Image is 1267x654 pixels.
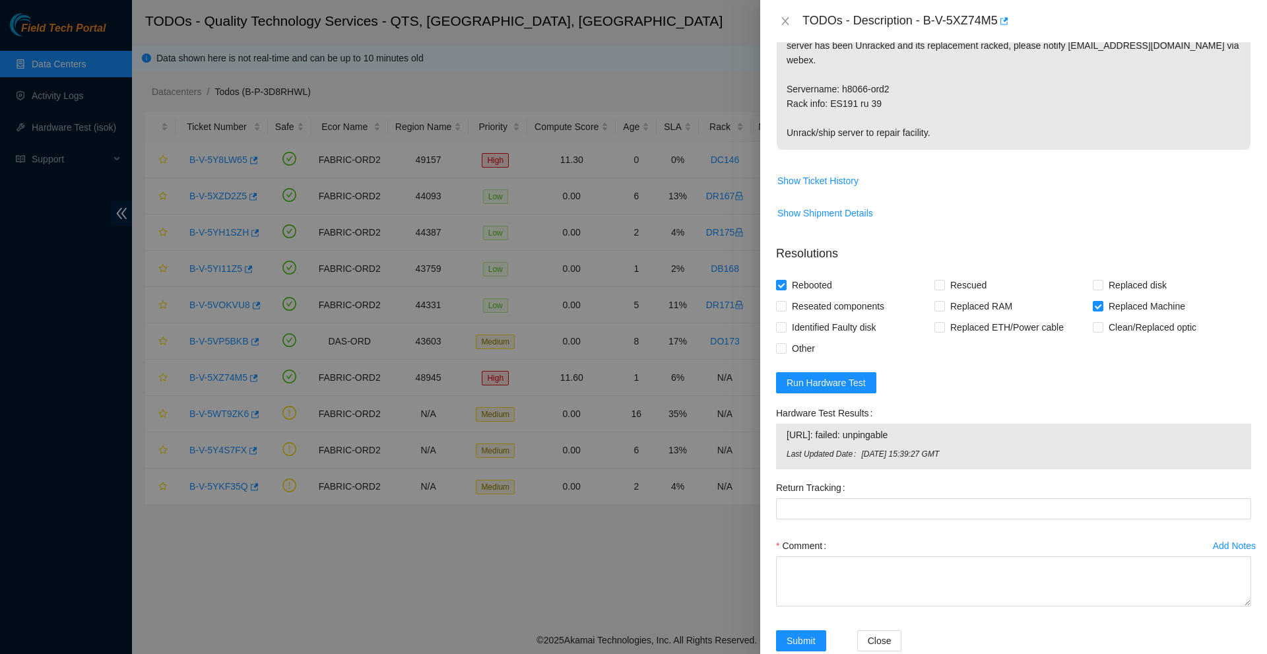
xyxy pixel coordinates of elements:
[776,372,876,393] button: Run Hardware Test
[1213,541,1256,550] div: Add Notes
[776,477,851,498] label: Return Tracking
[777,203,874,224] button: Show Shipment Details
[780,16,791,26] span: close
[787,448,861,461] span: Last Updated Date
[787,376,866,390] span: Run Hardware Test
[1212,535,1256,556] button: Add Notes
[776,556,1251,606] textarea: Comment
[777,174,859,188] span: Show Ticket History
[776,535,831,556] label: Comment
[1103,317,1202,338] span: Clean/Replaced optic
[1103,296,1190,317] span: Replaced Machine
[777,170,859,191] button: Show Ticket History
[776,234,1251,263] p: Resolutions
[776,630,826,651] button: Submit
[1103,275,1172,296] span: Replaced disk
[787,275,837,296] span: Rebooted
[777,206,873,220] span: Show Shipment Details
[945,275,992,296] span: Rescued
[787,317,882,338] span: Identified Faulty disk
[787,338,820,359] span: Other
[868,634,892,648] span: Close
[787,634,816,648] span: Submit
[861,448,1241,461] span: [DATE] 15:39:27 GMT
[776,15,795,28] button: Close
[945,296,1018,317] span: Replaced RAM
[787,428,1241,442] span: [URL]: failed: unpingable
[787,296,890,317] span: Reseated components
[857,630,902,651] button: Close
[802,11,1251,32] div: TODOs - Description - B-V-5XZ74M5
[776,498,1251,519] input: Return Tracking
[776,403,878,424] label: Hardware Test Results
[945,317,1069,338] span: Replaced ETH/Power cable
